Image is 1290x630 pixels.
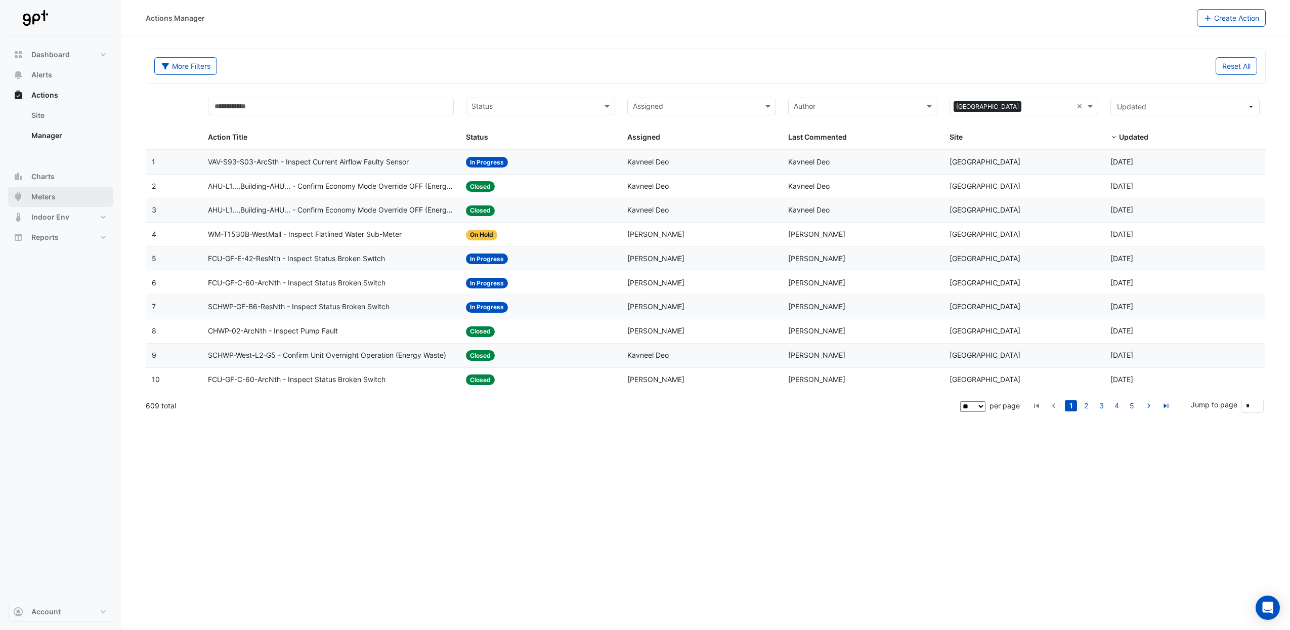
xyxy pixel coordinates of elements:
[1110,326,1133,335] span: 2025-07-30T14:09:44.428
[1110,375,1133,384] span: 2025-07-09T10:40:48.892
[13,90,23,100] app-icon: Actions
[31,90,58,100] span: Actions
[627,254,684,263] span: [PERSON_NAME]
[152,351,156,359] span: 9
[208,301,390,313] span: SCHWP-GF-B6-ResNth - Inspect Status Broken Switch
[13,50,23,60] app-icon: Dashboard
[788,230,845,238] span: [PERSON_NAME]
[152,205,156,214] span: 3
[466,278,508,288] span: In Progress
[1110,400,1123,411] a: 4
[1110,98,1260,115] button: Updated
[627,302,684,311] span: [PERSON_NAME]
[1160,400,1172,411] a: go to last page
[208,253,385,265] span: FCU-GF-E-42-ResNth - Inspect Status Broken Switch
[152,254,156,263] span: 5
[1216,57,1257,75] button: Reset All
[31,607,61,617] span: Account
[627,326,684,335] span: [PERSON_NAME]
[152,157,155,166] span: 1
[1110,254,1133,263] span: 2025-08-11T09:19:07.715
[146,393,958,418] div: 609 total
[1197,9,1266,27] button: Create Action
[1110,351,1133,359] span: 2025-07-10T10:12:34.227
[1110,302,1133,311] span: 2025-08-11T09:17:51.627
[788,278,845,287] span: [PERSON_NAME]
[954,101,1021,112] span: [GEOGRAPHIC_DATA]
[8,105,113,150] div: Actions
[208,156,409,168] span: VAV-S93-S03-ArcSth - Inspect Current Airflow Faulty Sensor
[788,302,845,311] span: [PERSON_NAME]
[152,230,156,238] span: 4
[1109,400,1124,411] li: page 4
[466,230,497,240] span: On Hold
[208,133,247,141] span: Action Title
[627,157,669,166] span: Kavneel Deo
[31,212,69,222] span: Indoor Env
[466,157,508,167] span: In Progress
[208,229,402,240] span: WM-T1530B-WestMall - Inspect Flatlined Water Sub-Meter
[13,192,23,202] app-icon: Meters
[950,375,1020,384] span: [GEOGRAPHIC_DATA]
[788,375,845,384] span: [PERSON_NAME]
[788,205,830,214] span: Kavneel Deo
[950,278,1020,287] span: [GEOGRAPHIC_DATA]
[8,227,113,247] button: Reports
[8,187,113,207] button: Meters
[1065,400,1077,411] a: 1
[788,351,845,359] span: [PERSON_NAME]
[152,326,156,335] span: 8
[1063,400,1079,411] li: page 1
[1094,400,1109,411] li: page 3
[208,374,385,386] span: FCU-GF-C-60-ArcNth - Inspect Status Broken Switch
[466,326,495,337] span: Closed
[13,212,23,222] app-icon: Indoor Env
[466,374,495,385] span: Closed
[788,133,847,141] span: Last Commented
[152,278,156,287] span: 6
[13,70,23,80] app-icon: Alerts
[788,182,830,190] span: Kavneel Deo
[208,181,454,192] span: AHU-L1...,Building-AHU... - Confirm Economy Mode Override OFF (Energy Waste)
[152,302,156,311] span: 7
[8,45,113,65] button: Dashboard
[466,181,495,192] span: Closed
[788,326,845,335] span: [PERSON_NAME]
[31,70,52,80] span: Alerts
[146,13,205,23] div: Actions Manager
[1030,400,1043,411] a: go to first page
[152,375,160,384] span: 10
[8,166,113,187] button: Charts
[8,65,113,85] button: Alerts
[1110,157,1133,166] span: 2025-08-15T14:39:10.427
[950,182,1020,190] span: [GEOGRAPHIC_DATA]
[1143,400,1155,411] a: go to next page
[152,182,156,190] span: 2
[8,207,113,227] button: Indoor Env
[1124,400,1139,411] li: page 5
[208,350,446,361] span: SCHWP-West-L2-G5 - Confirm Unit Overnight Operation (Energy Waste)
[208,277,385,289] span: FCU-GF-C-60-ArcNth - Inspect Status Broken Switch
[1126,400,1138,411] a: 5
[627,230,684,238] span: [PERSON_NAME]
[627,182,669,190] span: Kavneel Deo
[990,401,1020,410] span: per page
[1079,400,1094,411] li: page 2
[1080,400,1092,411] a: 2
[466,205,495,216] span: Closed
[950,326,1020,335] span: [GEOGRAPHIC_DATA]
[1117,102,1146,111] span: Updated
[1119,133,1148,141] span: Updated
[208,204,454,216] span: AHU-L1...,Building-AHU... - Confirm Economy Mode Override OFF (Energy Waste)
[12,8,58,28] img: Company Logo
[627,351,669,359] span: Kavneel Deo
[627,278,684,287] span: [PERSON_NAME]
[950,205,1020,214] span: [GEOGRAPHIC_DATA]
[950,351,1020,359] span: [GEOGRAPHIC_DATA]
[788,157,830,166] span: Kavneel Deo
[1191,399,1237,410] label: Jump to page
[31,172,55,182] span: Charts
[627,205,669,214] span: Kavneel Deo
[1110,230,1133,238] span: 2025-08-12T10:28:29.609
[23,125,113,146] a: Manager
